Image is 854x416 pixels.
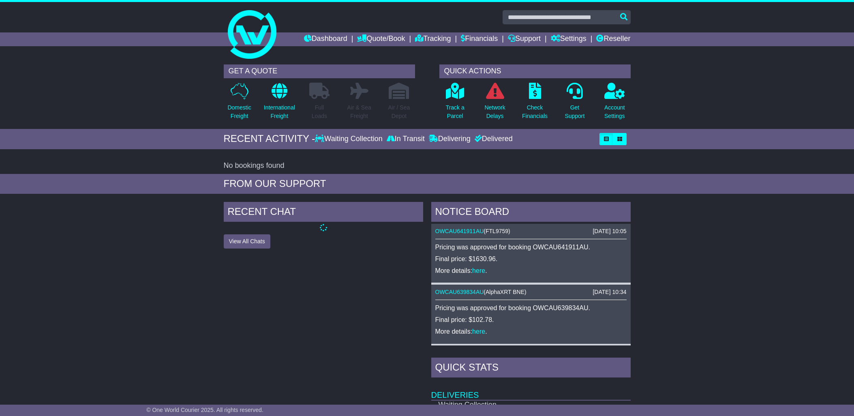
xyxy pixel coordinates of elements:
[427,135,473,144] div: Delivering
[435,289,627,296] div: ( )
[435,255,627,263] p: Final price: $1630.96.
[486,289,524,295] span: AlphaXRT BNE
[435,304,627,312] p: Pricing was approved for booking OWCAU639834AU.
[593,228,626,235] div: [DATE] 10:05
[309,103,330,120] p: Full Loads
[446,103,464,120] p: Track a Parcel
[224,133,315,145] div: RECENT ACTIVITY -
[435,267,627,274] p: More details: .
[435,228,627,235] div: ( )
[415,32,451,46] a: Tracking
[431,358,631,380] div: Quick Stats
[224,234,270,249] button: View All Chats
[224,202,423,224] div: RECENT CHAT
[604,103,625,120] p: Account Settings
[461,32,498,46] a: Financials
[227,103,251,120] p: Domestic Freight
[388,103,410,120] p: Air / Sea Depot
[227,82,251,125] a: DomesticFreight
[385,135,427,144] div: In Transit
[522,103,548,120] p: Check Financials
[347,103,371,120] p: Air & Sea Freight
[431,400,602,410] td: Waiting Collection
[439,64,631,78] div: QUICK ACTIONS
[315,135,384,144] div: Waiting Collection
[564,82,585,125] a: GetSupport
[431,380,631,400] td: Deliveries
[486,228,508,234] span: FTL9759
[304,32,347,46] a: Dashboard
[435,243,627,251] p: Pricing was approved for booking OWCAU641911AU.
[472,328,485,335] a: here
[435,289,484,295] a: OWCAU639834AU
[596,32,630,46] a: Reseller
[473,135,513,144] div: Delivered
[551,32,586,46] a: Settings
[435,316,627,324] p: Final price: $102.78.
[224,64,415,78] div: GET A QUOTE
[224,161,631,170] div: No bookings found
[604,82,625,125] a: AccountSettings
[508,32,541,46] a: Support
[484,82,505,125] a: NetworkDelays
[263,82,295,125] a: InternationalFreight
[445,82,465,125] a: Track aParcel
[472,267,485,274] a: here
[224,178,631,190] div: FROM OUR SUPPORT
[264,103,295,120] p: International Freight
[435,328,627,335] p: More details: .
[522,82,548,125] a: CheckFinancials
[431,202,631,224] div: NOTICE BOARD
[435,228,484,234] a: OWCAU641911AU
[146,407,263,413] span: © One World Courier 2025. All rights reserved.
[357,32,405,46] a: Quote/Book
[593,289,626,296] div: [DATE] 10:34
[565,103,584,120] p: Get Support
[484,103,505,120] p: Network Delays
